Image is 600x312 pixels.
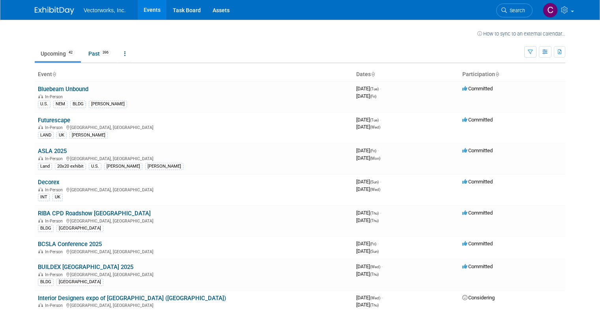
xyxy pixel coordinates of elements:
[370,94,376,99] span: (Fri)
[38,219,43,222] img: In-Person Event
[38,278,54,286] div: BLDG
[52,194,63,201] div: UK
[356,155,380,161] span: [DATE]
[38,179,60,186] a: Decorex
[462,148,493,153] span: Committed
[353,68,459,81] th: Dates
[370,118,379,122] span: (Tue)
[370,219,379,223] span: (Thu)
[38,210,151,217] a: RIBA CPD Roadshow [GEOGRAPHIC_DATA]
[370,149,376,153] span: (Fri)
[38,194,50,201] div: INT
[496,4,533,17] a: Search
[35,7,74,15] img: ExhibitDay
[370,125,380,129] span: (Wed)
[370,296,380,300] span: (Wed)
[38,272,43,276] img: In-Person Event
[38,295,226,302] a: Interior Designers expo of [GEOGRAPHIC_DATA] ([GEOGRAPHIC_DATA])
[356,241,379,247] span: [DATE]
[477,31,565,37] a: How to sync to an external calendar...
[380,117,381,123] span: -
[38,156,43,160] img: In-Person Event
[371,71,375,77] a: Sort by Start Date
[356,248,379,254] span: [DATE]
[35,68,353,81] th: Event
[38,148,67,155] a: ASLA 2025
[462,210,493,216] span: Committed
[38,101,50,108] div: U.S.
[38,125,43,129] img: In-Person Event
[89,163,101,170] div: U.S.
[45,156,65,161] span: In-Person
[53,101,67,108] div: NEM
[56,225,103,232] div: [GEOGRAPHIC_DATA]
[370,272,379,277] span: (Thu)
[38,124,350,130] div: [GEOGRAPHIC_DATA], [GEOGRAPHIC_DATA]
[38,186,350,192] div: [GEOGRAPHIC_DATA], [GEOGRAPHIC_DATA]
[52,71,56,77] a: Sort by Event Name
[145,163,183,170] div: [PERSON_NAME]
[45,187,65,192] span: In-Person
[38,302,350,308] div: [GEOGRAPHIC_DATA], [GEOGRAPHIC_DATA]
[356,295,383,301] span: [DATE]
[38,217,350,224] div: [GEOGRAPHIC_DATA], [GEOGRAPHIC_DATA]
[38,94,43,98] img: In-Person Event
[38,303,43,307] img: In-Person Event
[38,263,133,271] a: BUILDEX [GEOGRAPHIC_DATA] 2025
[356,124,380,130] span: [DATE]
[370,180,379,184] span: (Sun)
[84,7,126,13] span: Vectorworks, Inc.
[38,271,350,277] div: [GEOGRAPHIC_DATA], [GEOGRAPHIC_DATA]
[89,101,127,108] div: [PERSON_NAME]
[45,272,65,277] span: In-Person
[38,163,52,170] div: Land
[38,241,102,248] a: BCSLA Conference 2025
[462,295,495,301] span: Considering
[370,87,379,91] span: (Tue)
[45,125,65,130] span: In-Person
[38,117,70,124] a: Futurescape
[45,94,65,99] span: In-Person
[100,50,111,56] span: 396
[380,86,381,92] span: -
[56,278,103,286] div: [GEOGRAPHIC_DATA]
[462,241,493,247] span: Committed
[462,117,493,123] span: Committed
[38,155,350,161] div: [GEOGRAPHIC_DATA], [GEOGRAPHIC_DATA]
[543,3,558,18] img: Choi-Ha Luu
[45,219,65,224] span: In-Person
[38,249,43,253] img: In-Person Event
[378,148,379,153] span: -
[380,210,381,216] span: -
[69,132,108,139] div: [PERSON_NAME]
[370,265,380,269] span: (Wed)
[507,7,525,13] span: Search
[459,68,565,81] th: Participation
[462,86,493,92] span: Committed
[356,117,381,123] span: [DATE]
[356,148,379,153] span: [DATE]
[370,303,379,307] span: (Thu)
[462,179,493,185] span: Committed
[45,303,65,308] span: In-Person
[370,242,376,246] span: (Fri)
[356,271,379,277] span: [DATE]
[462,263,493,269] span: Committed
[38,86,88,93] a: Bluebeam Unbound
[104,163,142,170] div: [PERSON_NAME]
[356,302,379,308] span: [DATE]
[356,263,383,269] span: [DATE]
[370,156,380,161] span: (Mon)
[381,263,383,269] span: -
[38,225,54,232] div: BLDG
[356,86,381,92] span: [DATE]
[356,210,381,216] span: [DATE]
[495,71,499,77] a: Sort by Participation Type
[35,46,81,61] a: Upcoming42
[38,187,43,191] img: In-Person Event
[356,217,379,223] span: [DATE]
[82,46,117,61] a: Past396
[66,50,75,56] span: 42
[38,132,54,139] div: LAND
[356,186,380,192] span: [DATE]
